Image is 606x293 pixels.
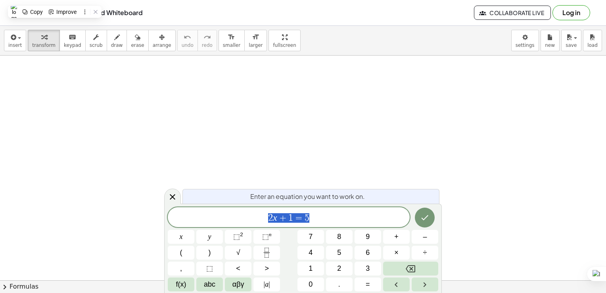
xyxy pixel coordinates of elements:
span: . [338,279,340,290]
span: | [264,280,265,288]
span: f(x) [176,279,186,290]
i: format_size [228,33,235,42]
button: erase [127,30,148,51]
span: 8 [337,231,341,242]
button: Divide [412,246,438,260]
span: ( [180,247,182,258]
span: 5 [337,247,341,258]
span: 1 [309,263,313,274]
span: keypad [64,42,81,48]
span: redo [202,42,213,48]
span: 2 [268,213,273,223]
button: format_sizelarger [244,30,267,51]
button: Fraction [253,246,280,260]
span: Collaborate Live [481,9,544,16]
button: Minus [412,230,438,244]
span: draw [111,42,123,48]
span: smaller [223,42,240,48]
span: ⬚ [233,233,240,241]
button: 9 [355,230,381,244]
button: new [541,30,560,51]
span: > [265,263,269,274]
button: load [583,30,602,51]
span: fullscreen [273,42,296,48]
span: ⬚ [262,233,269,241]
span: √ [236,247,240,258]
button: y [196,230,223,244]
span: 2 [337,263,341,274]
span: save [566,42,577,48]
span: 7 [309,231,313,242]
var: x [273,212,277,223]
button: keyboardkeypad [59,30,86,51]
span: × [394,247,399,258]
span: load [587,42,598,48]
span: | [268,280,270,288]
button: 3 [355,262,381,276]
button: Placeholder [196,262,223,276]
button: Less than [225,262,251,276]
button: Right arrow [412,278,438,291]
span: x [180,231,183,242]
button: draw [107,30,127,51]
button: 6 [355,246,381,260]
button: transform [28,30,60,51]
button: scrub [85,30,107,51]
span: settings [516,42,535,48]
button: 0 [297,278,324,291]
span: new [545,42,555,48]
span: – [423,231,427,242]
button: 1 [297,262,324,276]
span: αβγ [232,279,244,290]
button: x [168,230,194,244]
span: 4 [309,247,313,258]
button: Left arrow [383,278,410,291]
button: , [168,262,194,276]
button: Times [383,246,410,260]
span: 6 [366,247,370,258]
span: 1 [288,213,293,223]
button: Functions [168,278,194,291]
button: Log in [552,5,590,20]
button: Greek alphabet [225,278,251,291]
button: arrange [148,30,176,51]
span: + [394,231,399,242]
button: 8 [326,230,353,244]
button: Greater than [253,262,280,276]
i: format_size [252,33,259,42]
span: scrub [90,42,103,48]
button: Equals [355,278,381,291]
span: ⬚ [206,263,213,274]
button: 5 [326,246,353,260]
sup: n [269,231,272,237]
i: keyboard [69,33,76,42]
span: 5 [305,213,309,223]
span: ) [209,247,211,258]
button: insert [4,30,26,51]
span: undo [182,42,194,48]
button: Collaborate Live [474,6,551,20]
span: transform [32,42,56,48]
i: undo [184,33,191,42]
button: Square root [225,246,251,260]
button: Alphabet [196,278,223,291]
span: = [293,213,305,223]
span: a [264,279,270,290]
button: format_sizesmaller [219,30,245,51]
span: erase [131,42,144,48]
span: insert [8,42,22,48]
span: 0 [309,279,313,290]
span: 3 [366,263,370,274]
span: larger [249,42,263,48]
span: Enter an equation you want to work on. [250,192,365,201]
button: settings [511,30,539,51]
span: = [366,279,370,290]
button: undoundo [177,30,198,51]
button: . [326,278,353,291]
button: Superscript [253,230,280,244]
button: Squared [225,230,251,244]
span: y [208,231,211,242]
button: fullscreen [268,30,300,51]
span: abc [204,279,215,290]
button: Done [415,208,435,227]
